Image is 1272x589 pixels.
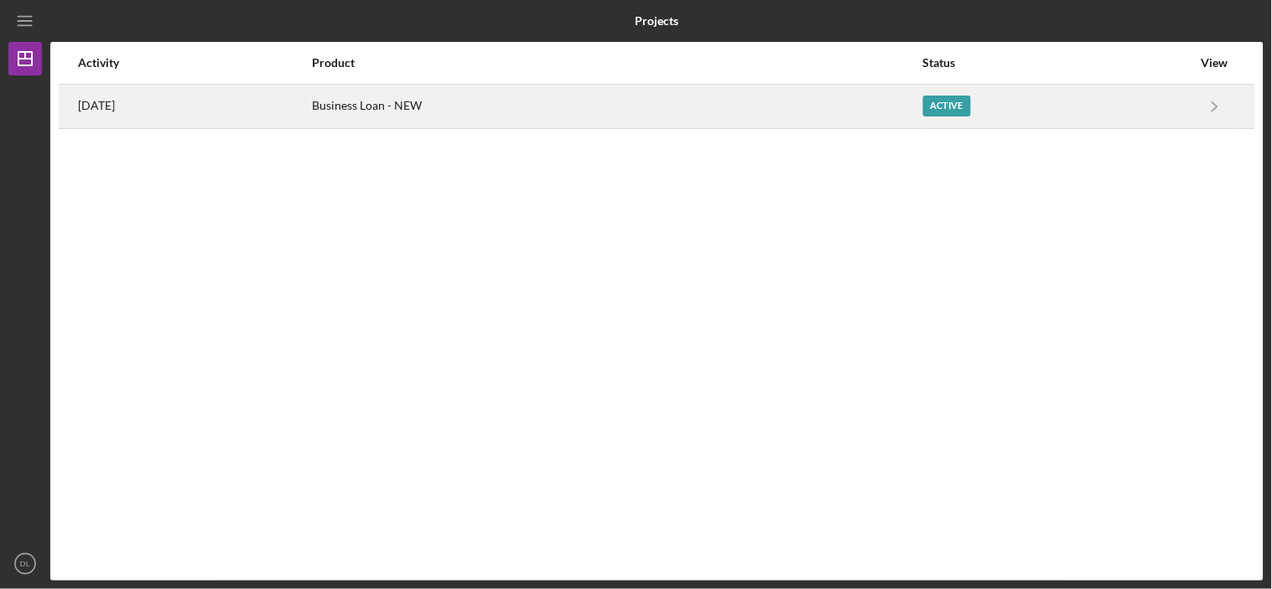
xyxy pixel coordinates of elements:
div: Active [923,96,971,116]
div: Product [312,56,921,70]
div: Business Loan - NEW [312,85,921,127]
button: DL [8,547,42,581]
div: Activity [78,56,310,70]
div: Status [923,56,1192,70]
div: View [1194,56,1236,70]
text: DL [20,560,31,569]
time: 2025-07-18 15:30 [78,99,115,112]
b: Projects [635,14,678,28]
